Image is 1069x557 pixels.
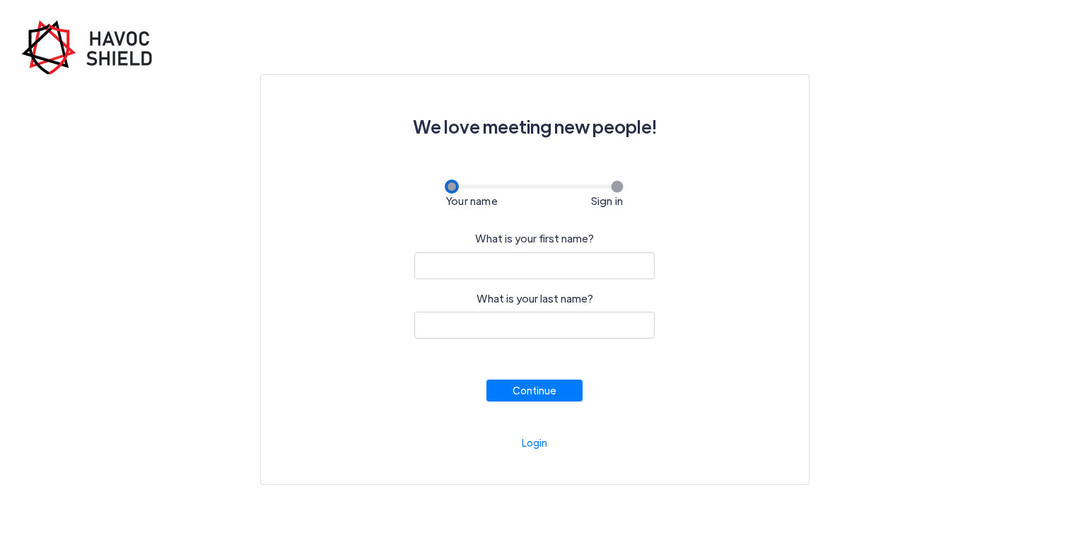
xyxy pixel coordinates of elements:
[475,230,594,247] label: What is your first name?
[486,380,583,401] button: Continue
[591,194,623,208] span: Sign in
[21,20,163,74] img: havoc-shield-register-logo.png
[522,436,547,449] a: Login
[446,194,498,208] span: Your name
[295,109,775,144] h3: We love meeting new people!
[477,291,593,307] label: What is your last name?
